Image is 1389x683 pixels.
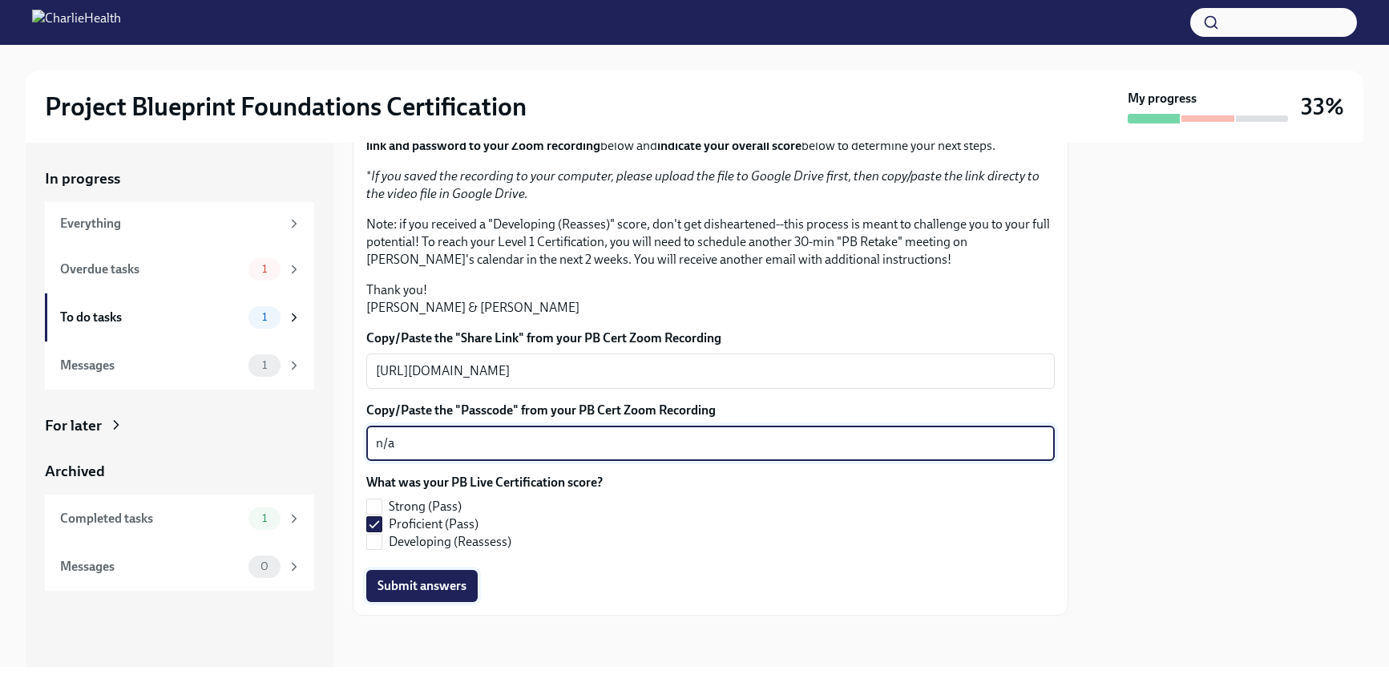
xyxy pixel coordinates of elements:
span: Strong (Pass) [389,498,462,515]
p: Thank you! [PERSON_NAME] & [PERSON_NAME] [366,281,1055,317]
span: Proficient (Pass) [389,515,478,533]
button: Submit answers [366,570,478,602]
span: 1 [252,359,277,371]
div: Everything [60,215,281,232]
a: To do tasks1 [45,293,314,341]
label: Copy/Paste the "Share Link" from your PB Cert Zoom Recording [366,329,1055,347]
a: In progress [45,168,314,189]
span: Developing (Reassess) [389,533,511,551]
div: To do tasks [60,309,242,326]
textarea: n/a [376,434,1045,453]
p: Note: if you received a "Developing (Reasses)" score, don't get disheartened--this process is mea... [366,216,1055,269]
h2: Project Blueprint Foundations Certification [45,91,527,123]
h3: 33% [1301,92,1344,121]
strong: indicate your overall score [657,138,802,153]
a: Everything [45,202,314,245]
span: 1 [252,263,277,275]
img: CharlieHealth [32,10,121,35]
a: Messages1 [45,341,314,390]
span: 1 [252,311,277,323]
div: For later [45,415,102,436]
a: Archived [45,461,314,482]
label: What was your PB Live Certification score? [366,474,603,491]
div: Completed tasks [60,510,242,527]
label: Copy/Paste the "Passcode" from your PB Cert Zoom Recording [366,402,1055,419]
textarea: [URL][DOMAIN_NAME] [376,362,1045,381]
a: Messages0 [45,543,314,591]
span: 1 [252,512,277,524]
div: Overdue tasks [60,261,242,278]
div: Messages [60,558,242,576]
span: Submit answers [378,578,466,594]
a: Overdue tasks1 [45,245,314,293]
a: Completed tasks1 [45,495,314,543]
em: If you saved the recording to your computer, please upload the file to Google Drive first, then c... [366,168,1040,201]
strong: My progress [1128,90,1197,107]
a: For later [45,415,314,436]
div: Messages [60,357,242,374]
span: 0 [251,560,278,572]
